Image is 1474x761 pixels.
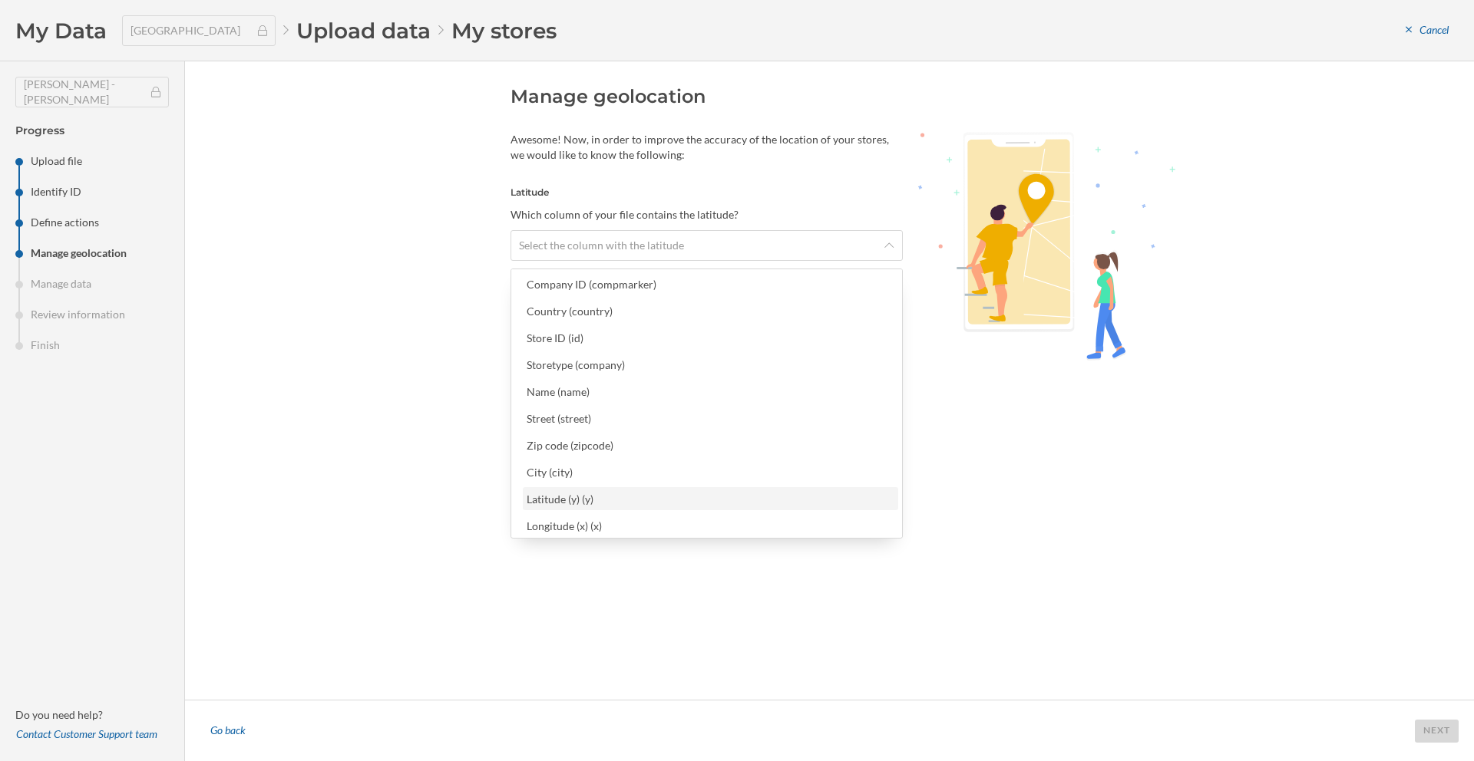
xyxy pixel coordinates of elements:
div: Company ID (compmarker) [527,276,893,292]
div: Longitude (x) (x) [527,518,893,534]
div: [PERSON_NAME] - [PERSON_NAME] [15,77,169,107]
p: Which column of your file contains the latitude? [511,207,903,222]
div: Name (name) [527,384,893,400]
li: Review information [15,307,169,322]
p: Awesome! Now, in order to improve the accuracy of the location of your stores, we would like to k... [511,132,903,163]
h2: Manage geolocation [511,84,1175,109]
div: Street (street) [527,410,893,427]
li: Manage data [15,276,169,292]
div: Country (country) [527,303,893,319]
div: Latitude (y) (y) [527,491,893,507]
div: City (city) [527,464,893,480]
h4: Progress [15,123,169,138]
div: Storetype (company) [527,357,893,373]
div: Zip code (zipcode) [527,437,893,453]
span: Support [32,11,88,25]
li: Finish [15,338,169,353]
div: Go back [201,717,254,744]
span: Select the column with the latitude [519,238,684,253]
h5: Latitude [511,186,903,199]
div: Store ID (id) [527,330,893,346]
li: Define actions [15,215,169,230]
li: Identify ID [15,184,169,199]
p: Do you need help? [15,707,169,723]
li: Upload file [15,153,169,169]
li: Manage geolocation [15,245,169,261]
